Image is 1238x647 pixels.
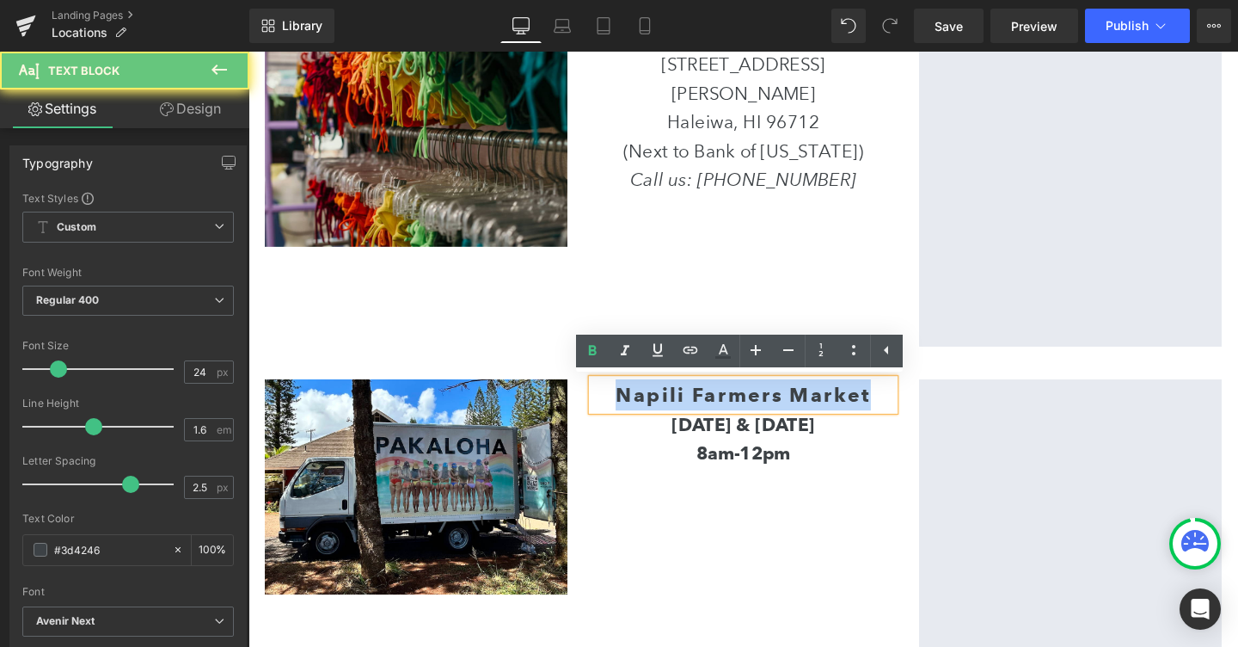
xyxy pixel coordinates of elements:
span: Preview [1011,17,1057,35]
strong: [DATE] & [DATE] [444,381,595,404]
a: Mobile [624,9,665,43]
button: Redo [873,9,907,43]
b: Napili Farmers Market [386,348,654,373]
span: px [217,482,231,493]
div: % [192,535,233,565]
a: Landing Pages [52,9,249,22]
i: Call us: [PHONE_NUMBER] [401,124,639,146]
div: Open Intercom Messenger [1180,588,1221,630]
span: Publish [1106,19,1149,33]
div: Haleiwa, HI 96712 [361,59,679,151]
span: Library [282,18,322,34]
a: New Library [249,9,334,43]
div: Text Color [22,513,234,525]
button: Publish [1085,9,1190,43]
span: Locations [52,26,107,40]
span: Text Block [48,64,120,77]
div: Font [22,586,234,598]
div: Font Weight [22,267,234,279]
div: Typography [22,146,93,170]
div: Text Styles [22,191,234,205]
span: (Next to Bank of [US_STATE] [394,94,640,117]
span: em [217,424,231,435]
button: Undo [831,9,866,43]
span: ) [640,94,647,117]
strong: 8am-12pm [470,411,569,434]
b: Custom [57,220,96,235]
a: Preview [990,9,1078,43]
div: Letter Spacing [22,455,234,467]
a: Design [128,89,253,128]
b: Regular 400 [36,293,100,306]
i: Avenir Next [36,614,95,629]
span: Save [935,17,963,35]
span: px [217,367,231,378]
button: More [1197,9,1231,43]
a: Tablet [583,9,624,43]
input: Color [54,540,164,559]
div: Font Size [22,340,234,352]
div: Line Height [22,397,234,410]
a: Laptop [542,9,583,43]
a: Desktop [500,9,542,43]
